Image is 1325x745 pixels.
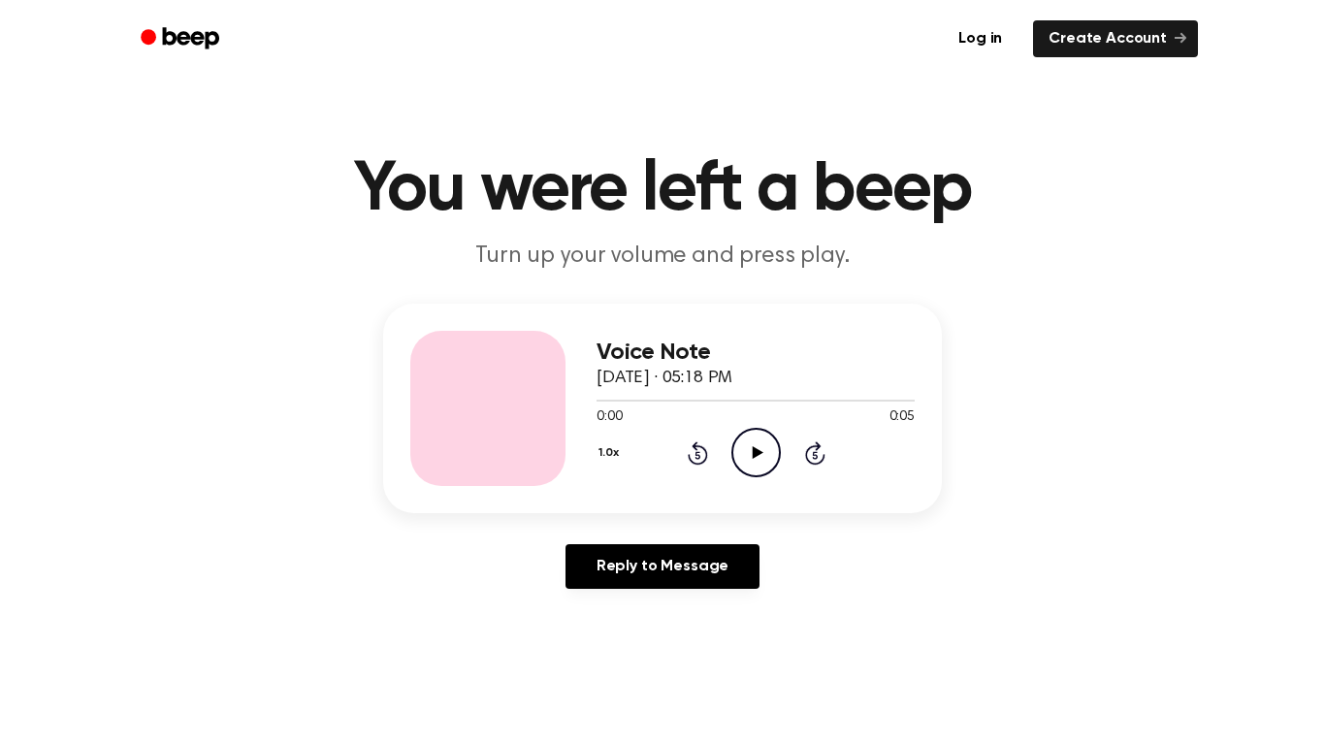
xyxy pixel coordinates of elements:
a: Create Account [1033,20,1198,57]
h3: Voice Note [597,340,915,366]
p: Turn up your volume and press play. [290,241,1035,273]
h1: You were left a beep [166,155,1159,225]
span: 0:05 [889,407,915,428]
span: 0:00 [597,407,622,428]
button: 1.0x [597,437,626,470]
a: Beep [127,20,237,58]
span: [DATE] · 05:18 PM [597,370,732,387]
a: Log in [939,16,1021,61]
a: Reply to Message [566,544,759,589]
